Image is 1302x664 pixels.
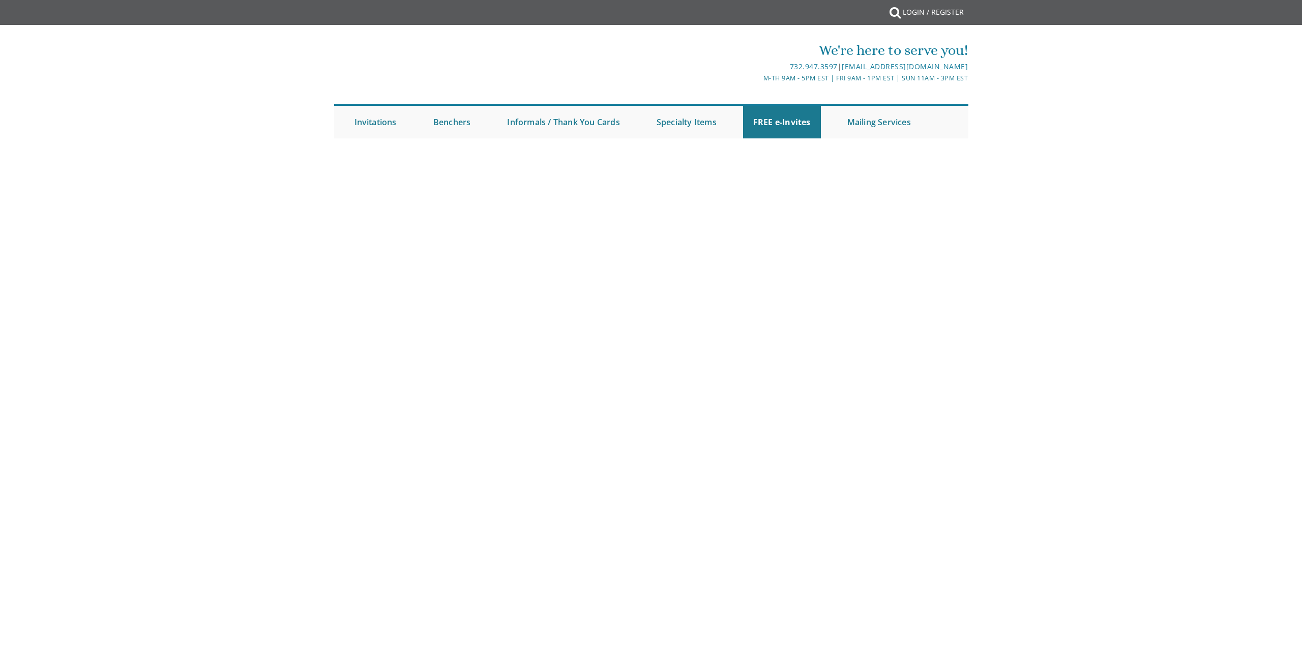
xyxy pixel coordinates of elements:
a: Invitations [344,106,407,138]
div: We're here to serve you! [546,40,968,61]
a: [EMAIL_ADDRESS][DOMAIN_NAME] [842,62,968,71]
a: 732.947.3597 [790,62,838,71]
a: FREE e-Invites [743,106,821,138]
a: Mailing Services [837,106,921,138]
div: | [546,61,968,73]
a: Informals / Thank You Cards [497,106,630,138]
div: M-Th 9am - 5pm EST | Fri 9am - 1pm EST | Sun 11am - 3pm EST [546,73,968,83]
a: Benchers [423,106,481,138]
a: Specialty Items [646,106,727,138]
